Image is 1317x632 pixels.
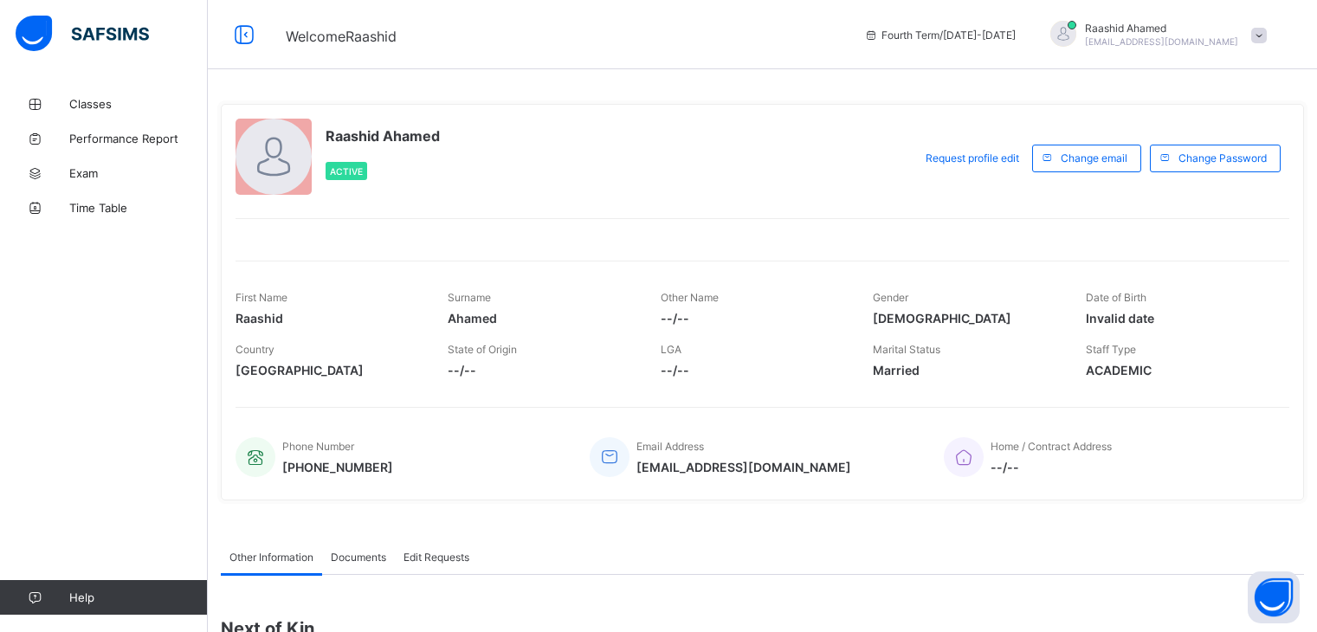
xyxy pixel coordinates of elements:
span: First Name [236,291,287,304]
span: --/-- [661,363,847,377]
span: Date of Birth [1086,291,1146,304]
span: Raashid Ahamed [326,127,440,145]
span: LGA [661,343,681,356]
span: Other Name [661,291,719,304]
span: State of Origin [448,343,517,356]
span: Raashid Ahamed [1085,22,1238,35]
span: Change email [1061,152,1127,164]
span: Raashid [236,311,422,326]
button: Open asap [1248,571,1300,623]
span: session/term information [864,29,1016,42]
span: ACADEMIC [1086,363,1272,377]
span: Request profile edit [926,152,1019,164]
div: RaashidAhamed [1033,21,1275,49]
span: Active [330,166,363,177]
span: --/-- [448,363,634,377]
span: Invalid date [1086,311,1272,326]
span: Home / Contract Address [991,440,1112,453]
span: Time Table [69,201,208,215]
span: Welcome Raashid [286,28,397,45]
span: [GEOGRAPHIC_DATA] [236,363,422,377]
span: Help [69,590,207,604]
span: Staff Type [1086,343,1136,356]
span: Surname [448,291,491,304]
span: Other Information [229,551,313,564]
span: [EMAIL_ADDRESS][DOMAIN_NAME] [1085,36,1238,47]
span: Classes [69,97,208,111]
span: Edit Requests [403,551,469,564]
span: Documents [331,551,386,564]
span: [EMAIL_ADDRESS][DOMAIN_NAME] [636,460,851,474]
span: Gender [873,291,908,304]
span: Married [873,363,1059,377]
span: --/-- [991,460,1112,474]
span: Performance Report [69,132,208,145]
span: --/-- [661,311,847,326]
span: Exam [69,166,208,180]
span: Country [236,343,274,356]
span: Email Address [636,440,704,453]
span: [DEMOGRAPHIC_DATA] [873,311,1059,326]
span: Ahamed [448,311,634,326]
span: [PHONE_NUMBER] [282,460,393,474]
span: Change Password [1178,152,1267,164]
img: safsims [16,16,149,52]
span: Phone Number [282,440,354,453]
span: Marital Status [873,343,940,356]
